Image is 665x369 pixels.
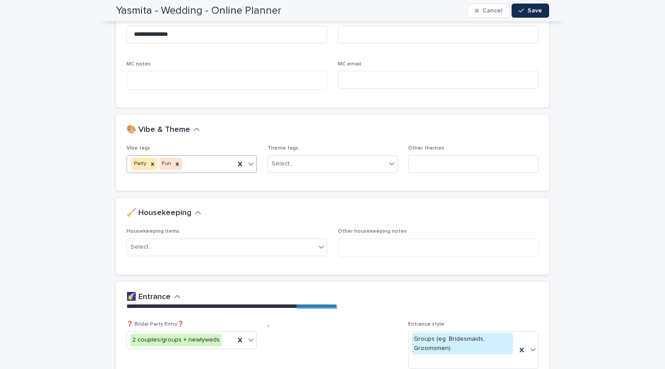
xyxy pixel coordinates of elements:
[126,208,191,218] h2: 🧹 Housekeeping
[482,8,502,14] span: Cancel
[512,4,549,18] button: Save
[126,292,180,302] button: 🌠 Entrance
[408,146,444,151] span: Other themes
[268,146,298,151] span: Theme tags
[338,61,361,67] span: MC email
[126,322,184,327] span: ❓ Bridal Party Entry❓
[268,321,398,331] p: -
[338,229,407,234] span: Other housekeeping notes
[338,16,409,22] span: ♫ MC intro song (optional) ♫
[527,8,542,14] span: Save
[271,159,294,169] div: Select...
[130,242,153,252] div: Select...
[159,158,172,170] div: Fun
[467,4,510,18] button: Cancel
[130,334,222,346] div: 2 couples/groups + newlyweds
[126,146,150,151] span: Vibe tags
[126,61,151,67] span: MC notes
[126,125,200,135] button: 🎨 Vibe & Theme
[126,16,151,22] span: MC Name
[126,292,171,302] h2: 🌠 Entrance
[116,4,281,17] h2: Yasmita - Wedding - Online Planner
[126,125,190,135] h2: 🎨 Vibe & Theme
[126,229,180,234] span: Housekeeping items
[126,208,201,218] button: 🧹 Housekeeping
[408,322,444,327] span: Entrance style
[131,158,148,170] div: Party
[412,333,513,355] div: Groups (eg: Bridesmaids, Groomsmen)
